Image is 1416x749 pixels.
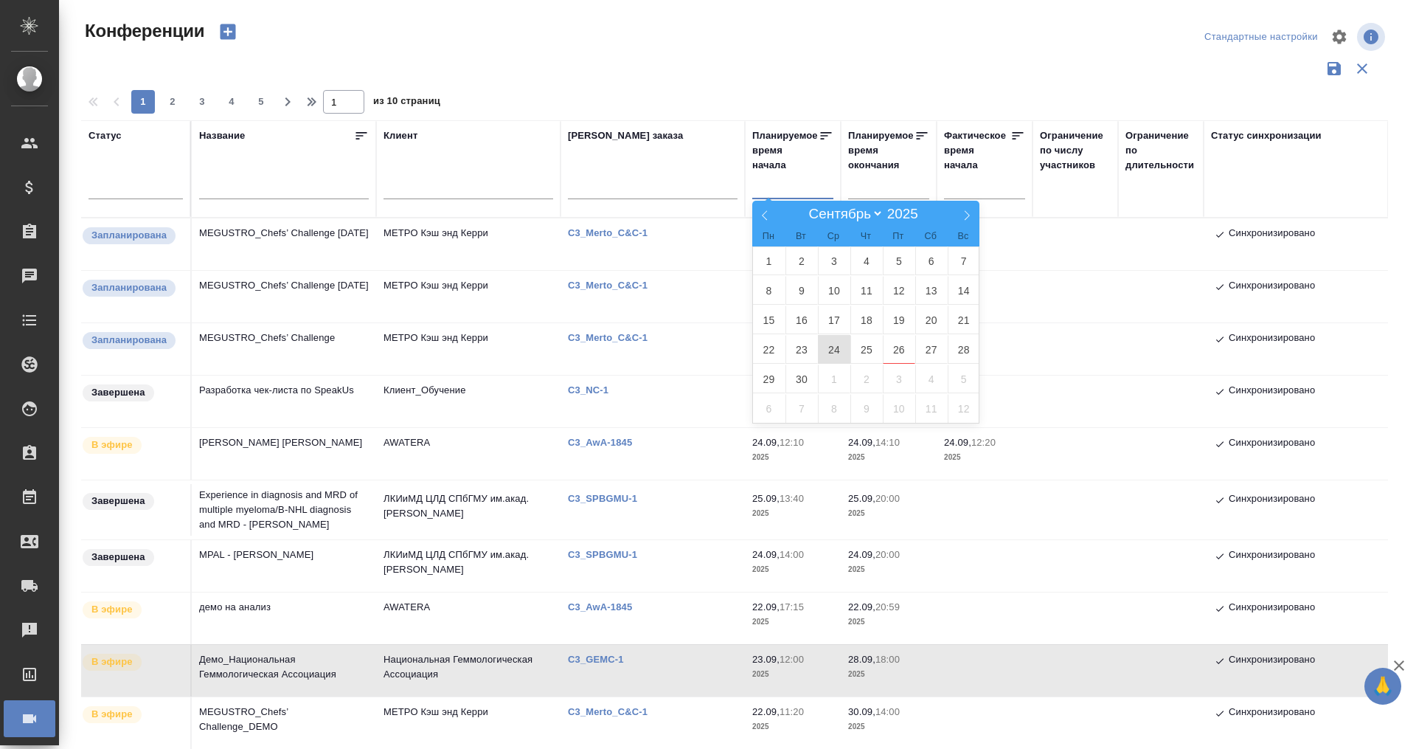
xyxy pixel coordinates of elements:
[818,335,850,364] span: Сентябрь 24, 2025
[1364,668,1401,705] button: 🙏
[883,276,915,305] span: Сентябрь 12, 2025
[192,271,376,322] td: MEGUSTRO_Chefs’ Challenge [DATE]
[192,480,376,539] td: Experience in diagnosis and MRD of multiple myeloma/В-NHL diagnosis and MRD - [PERSON_NAME]
[753,246,785,275] span: Сентябрь 1, 2025
[753,394,785,423] span: Октябрь 6, 2025
[915,394,948,423] span: Октябрь 11, 2025
[376,697,560,749] td: МЕТРО Кэш энд Керри
[249,90,273,114] button: 5
[875,549,900,560] p: 20:00
[161,90,184,114] button: 2
[568,601,643,612] p: C3_AwA-1845
[850,246,883,275] span: Сентябрь 4, 2025
[753,365,785,393] span: Сентябрь 29, 2025
[948,276,980,305] span: Сентябрь 14, 2025
[752,506,833,521] p: 2025
[802,205,883,222] select: Month
[915,276,948,305] span: Сентябрь 13, 2025
[848,615,929,629] p: 2025
[81,19,204,43] span: Конференции
[915,365,948,393] span: Октябрь 4, 2025
[192,540,376,592] td: MPAL - [PERSON_NAME]
[376,271,560,322] td: МЕТРО Кэш энд Керри
[199,128,245,143] div: Название
[91,438,133,452] p: В эфире
[818,276,850,305] span: Сентябрь 10, 2025
[1201,26,1322,49] div: split button
[373,92,440,114] span: из 10 страниц
[875,601,900,612] p: 20:59
[875,493,900,504] p: 20:00
[376,428,560,480] td: AWATERA
[785,365,818,393] span: Сентябрь 30, 2025
[376,218,560,270] td: МЕТРО Кэш энд Керри
[1229,331,1315,348] p: Синхронизировано
[190,94,214,109] span: 3
[850,306,883,334] span: Сентябрь 18, 2025
[883,306,915,334] span: Сентябрь 19, 2025
[1229,652,1315,670] p: Синхронизировано
[568,128,683,143] div: [PERSON_NAME] заказа
[752,450,833,465] p: 2025
[383,128,417,143] div: Клиент
[848,562,929,577] p: 2025
[1229,435,1315,453] p: Синхронизировано
[1322,19,1357,55] span: Настроить таблицу
[192,218,376,270] td: MEGUSTRO_Chefs’ Challenge [DATE]
[568,654,635,665] a: C3_GEMC-1
[1125,128,1196,173] div: Ограничение по длительности
[818,365,850,393] span: Октябрь 1, 2025
[1229,600,1315,618] p: Синхронизировано
[914,232,947,241] span: Сб
[1229,226,1315,244] p: Синхронизировано
[376,484,560,536] td: ЛКИиМД ЦЛД СПбГМУ им.акад. [PERSON_NAME]
[1229,383,1315,401] p: Синхронизировано
[192,323,376,375] td: MEGUSTRO_Chefs’ Challenge
[376,323,560,375] td: МЕТРО Кэш энд Керри
[91,333,167,348] p: Запланирована
[568,549,648,560] a: C3_SPBGMU-1
[875,706,900,717] p: 14:00
[848,450,929,465] p: 2025
[948,335,980,364] span: Сентябрь 28, 2025
[818,394,850,423] span: Октябрь 8, 2025
[850,276,883,305] span: Сентябрь 11, 2025
[752,549,780,560] p: 24.09,
[818,246,850,275] span: Сентябрь 3, 2025
[883,335,915,364] span: Сентябрь 26, 2025
[944,437,971,448] p: 24.09,
[848,719,929,734] p: 2025
[91,550,145,565] p: Завершена
[752,562,833,577] p: 2025
[848,493,875,504] p: 25.09,
[1370,671,1395,702] span: 🙏
[752,615,833,629] p: 2025
[1229,278,1315,296] p: Синхронизировано
[780,549,804,560] p: 14:00
[568,384,619,396] p: C3_NC-1
[376,593,560,644] td: AWATERA
[568,280,659,291] a: C3_Merto_C&C-1
[210,19,246,44] button: Создать
[220,90,243,114] button: 4
[785,394,818,423] span: Октябрь 7, 2025
[875,437,900,448] p: 14:10
[752,654,780,665] p: 23.09,
[884,206,930,222] input: Год
[850,365,883,393] span: Октябрь 2, 2025
[785,276,818,305] span: Сентябрь 9, 2025
[192,645,376,697] td: Демо_Национальная Геммологическая Ассоциация
[915,335,948,364] span: Сентябрь 27, 2025
[848,437,875,448] p: 24.09,
[568,332,659,343] p: C3_Merto_C&C-1
[848,506,929,521] p: 2025
[752,601,780,612] p: 22.09,
[568,437,643,448] p: C3_AwA-1845
[948,365,980,393] span: Октябрь 5, 2025
[568,227,659,238] p: C3_Merto_C&C-1
[1348,55,1376,83] button: Сбросить фильтры
[883,394,915,423] span: Октябрь 10, 2025
[848,601,875,612] p: 22.09,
